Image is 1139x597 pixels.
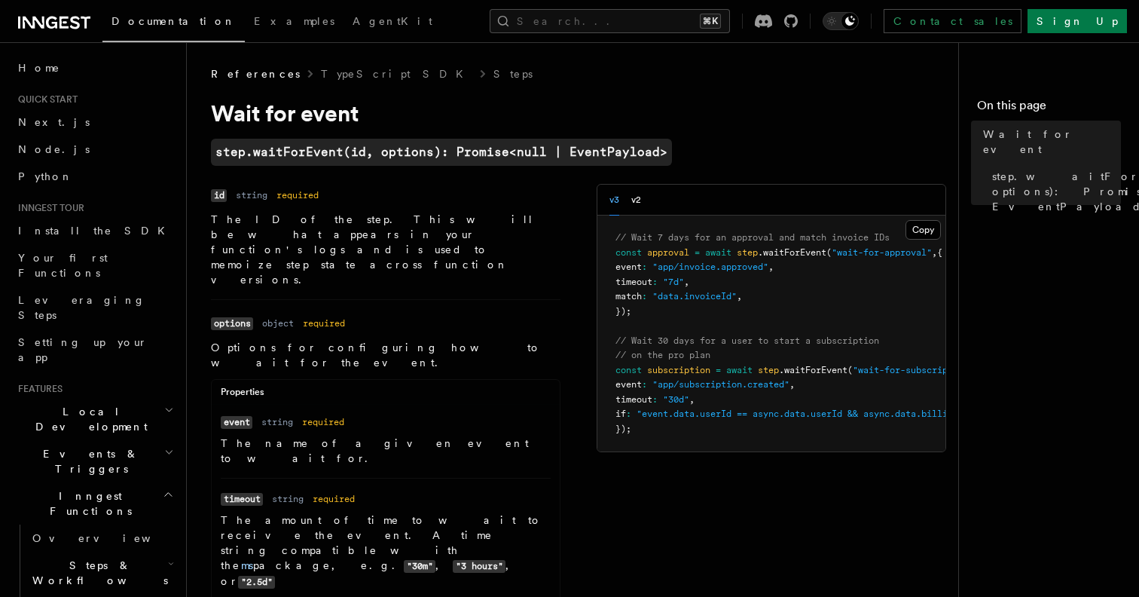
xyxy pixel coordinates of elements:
span: : [652,277,658,287]
span: : [642,379,647,390]
span: Quick start [12,93,78,106]
span: .waitForEvent [758,247,826,258]
span: // on the pro plan [615,350,710,360]
dd: string [261,416,293,428]
button: Steps & Workflows [26,552,177,594]
code: "30m" [404,560,435,573]
span: , [689,394,695,405]
button: Copy [905,220,941,240]
span: Home [18,60,60,75]
span: Features [12,383,63,395]
span: .waitForEvent [779,365,847,375]
span: match [615,291,642,302]
code: "3 hours" [453,560,505,573]
span: : [642,262,647,272]
span: : [626,409,631,419]
button: Toggle dark mode [823,12,859,30]
button: Events & Triggers [12,440,177,482]
span: "wait-for-subscription" [853,365,974,375]
dd: required [302,416,344,428]
span: = [716,365,721,375]
span: Examples [254,15,334,27]
span: , [684,277,689,287]
span: Wait for event [983,127,1121,157]
button: Search...⌘K [490,9,730,33]
span: Local Development [12,404,164,434]
span: Steps & Workflows [26,558,168,588]
span: timeout [615,277,652,287]
a: step.waitForEvent(id, options): Promise<null | EventPayload> [211,139,672,166]
a: Overview [26,525,177,552]
span: Leveraging Steps [18,294,145,321]
dd: required [313,493,355,505]
span: await [705,247,731,258]
span: step [758,365,779,375]
span: }); [615,306,631,317]
p: The name of a given event to wait for. [221,436,551,466]
span: Python [18,170,73,182]
span: subscription [647,365,710,375]
span: Your first Functions [18,252,108,279]
code: timeout [221,493,263,506]
span: "wait-for-approval" [832,247,932,258]
span: , [737,291,742,302]
code: "2.5d" [238,576,275,589]
span: Setting up your app [18,336,148,363]
span: Install the SDK [18,225,174,237]
span: }); [615,424,631,434]
dd: required [276,189,319,201]
a: AgentKit [344,5,441,41]
button: Local Development [12,398,177,440]
p: The amount of time to wait to receive the event. A time string compatible with the package, e.g. ... [221,513,551,589]
span: Node.js [18,143,90,155]
dd: string [236,189,267,201]
a: TypeScript SDK [321,66,472,81]
span: : [642,291,647,302]
span: // Wait 30 days for a user to start a subscription [615,335,879,346]
button: v3 [609,185,619,216]
span: "data.invoiceId" [652,291,737,302]
span: event [615,262,642,272]
span: = [695,247,700,258]
a: Wait for event [977,121,1121,163]
a: Your first Functions [12,244,177,286]
dd: required [303,317,345,329]
a: Home [12,54,177,81]
span: Documentation [111,15,236,27]
span: Overview [32,532,188,544]
a: Examples [245,5,344,41]
span: "app/subscription.created" [652,379,789,390]
span: : [652,394,658,405]
a: Python [12,163,177,190]
kbd: ⌘K [700,14,721,29]
p: The ID of the step. This will be what appears in your function's logs and is used to memoize step... [211,212,560,287]
dd: object [262,317,294,329]
h4: On this page [977,96,1121,121]
span: ( [847,365,853,375]
a: Next.js [12,109,177,136]
span: approval [647,247,689,258]
span: ( [826,247,832,258]
span: Events & Triggers [12,446,164,476]
code: event [221,416,252,429]
span: , [768,262,774,272]
span: { [937,247,942,258]
span: "app/invoice.approved" [652,262,768,272]
span: "7d" [663,277,684,287]
a: Leveraging Steps [12,286,177,329]
span: , [789,379,795,390]
span: Inngest Functions [12,488,163,519]
span: timeout [615,394,652,405]
a: step.waitForEvent(id, options): Promise<null | EventPayload> [986,163,1121,220]
h1: Wait for event [211,99,814,127]
span: event [615,379,642,390]
dd: string [272,493,304,505]
a: Sign Up [1028,9,1127,33]
span: if [615,409,626,419]
p: Options for configuring how to wait for the event. [211,340,560,370]
button: v2 [631,185,641,216]
a: Setting up your app [12,329,177,371]
span: await [726,365,753,375]
span: // Wait 7 days for an approval and match invoice IDs [615,232,890,243]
